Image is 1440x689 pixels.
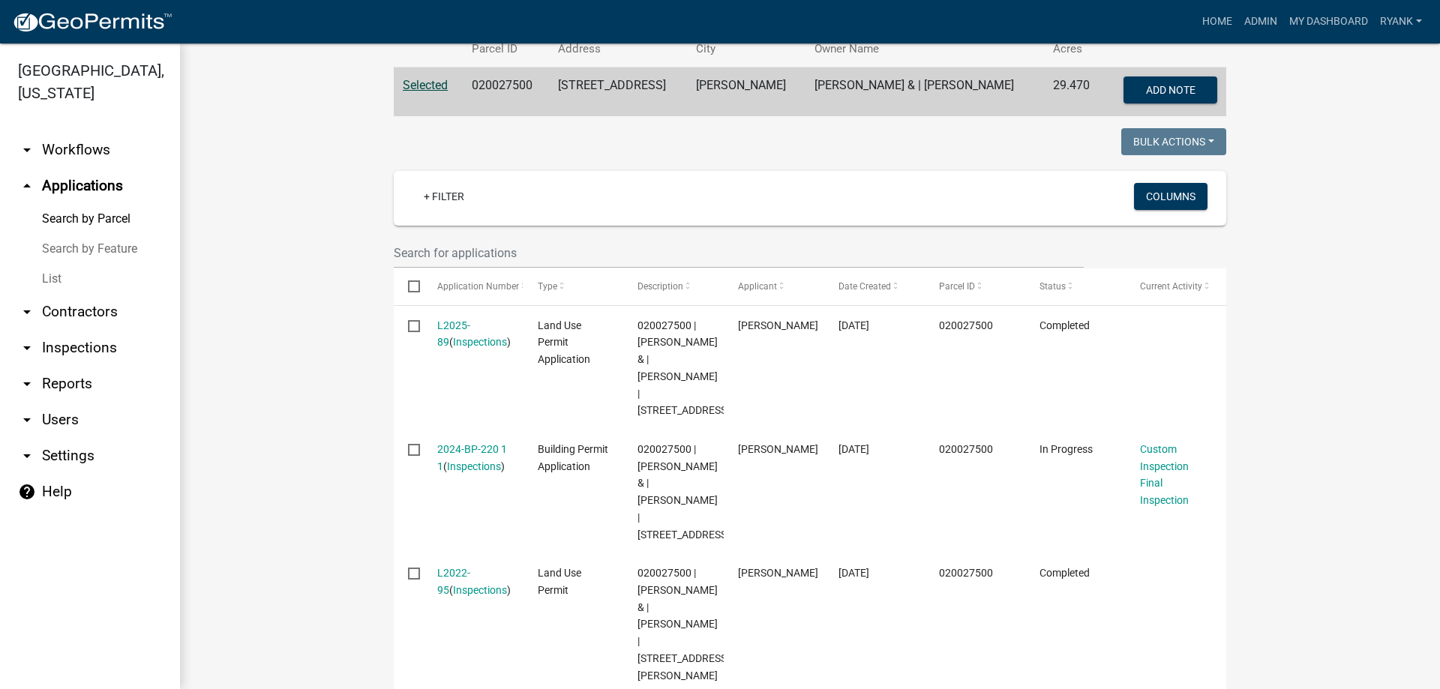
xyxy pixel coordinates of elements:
[1025,268,1126,304] datatable-header-cell: Status
[437,317,509,352] div: ( )
[538,281,557,292] span: Type
[824,268,925,304] datatable-header-cell: Date Created
[18,483,36,501] i: help
[549,31,687,67] th: Address
[838,319,869,331] span: 07/01/2025
[18,447,36,465] i: arrow_drop_down
[1196,7,1238,36] a: Home
[538,443,608,472] span: Building Permit Application
[447,460,501,472] a: Inspections
[687,31,805,67] th: City
[437,441,509,475] div: ( )
[394,268,422,304] datatable-header-cell: Select
[805,67,1044,117] td: [PERSON_NAME] & | [PERSON_NAME]
[939,281,975,292] span: Parcel ID
[805,31,1044,67] th: Owner Name
[437,443,507,472] a: 2024-BP-220 1 1
[412,183,476,210] a: + Filter
[18,177,36,195] i: arrow_drop_up
[1039,319,1090,331] span: Completed
[1039,281,1066,292] span: Status
[939,319,993,331] span: 020027500
[18,339,36,357] i: arrow_drop_down
[463,31,549,67] th: Parcel ID
[1121,128,1226,155] button: Bulk Actions
[1044,31,1104,67] th: Acres
[1283,7,1374,36] a: My Dashboard
[637,281,683,292] span: Description
[925,268,1025,304] datatable-header-cell: Parcel ID
[838,281,891,292] span: Date Created
[18,411,36,429] i: arrow_drop_down
[724,268,824,304] datatable-header-cell: Applicant
[1140,281,1202,292] span: Current Activity
[523,268,623,304] datatable-header-cell: Type
[394,238,1084,268] input: Search for applications
[549,67,687,117] td: [STREET_ADDRESS]
[1374,7,1428,36] a: RyanK
[1039,567,1090,579] span: Completed
[1145,84,1195,96] span: Add Note
[422,268,523,304] datatable-header-cell: Application Number
[437,319,470,349] a: L2025-89
[637,567,730,682] span: 020027500 | ROBERT J NOTSCH & | AMY S NOTSCH | 8116 85TH AVE NE, FOLEY, MN
[637,319,730,417] span: 020027500 | ROBERT J NOTSCH & | AMY S NOTSCH | 8116 85TH AVE NE
[838,567,869,579] span: 04/01/2022
[1238,7,1283,36] a: Admin
[1044,67,1104,117] td: 29.470
[453,584,507,596] a: Inspections
[637,443,730,541] span: 020027500 | ROBERT J NOTSCH & | AMY S NOTSCH | 8116 85TH AVE NE
[838,443,869,455] span: 07/18/2024
[1134,183,1207,210] button: Columns
[437,565,509,599] div: ( )
[738,443,818,455] span: Tawni
[403,78,448,92] a: Selected
[939,567,993,579] span: 020027500
[1140,477,1189,506] a: Final Inspection
[18,303,36,321] i: arrow_drop_down
[1123,76,1217,103] button: Add Note
[1039,443,1093,455] span: In Progress
[1126,268,1226,304] datatable-header-cell: Current Activity
[18,141,36,159] i: arrow_drop_down
[538,319,590,366] span: Land Use Permit Application
[623,268,724,304] datatable-header-cell: Description
[18,375,36,393] i: arrow_drop_down
[738,281,777,292] span: Applicant
[687,67,805,117] td: [PERSON_NAME]
[437,567,470,596] a: L2022-95
[463,67,549,117] td: 020027500
[1140,443,1189,472] a: Custom Inspection
[538,567,581,596] span: Land Use Permit
[437,281,519,292] span: Application Number
[738,319,818,331] span: Robert Jon Notsch
[738,567,818,579] span: Robert Jon Notsch
[453,336,507,348] a: Inspections
[939,443,993,455] span: 020027500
